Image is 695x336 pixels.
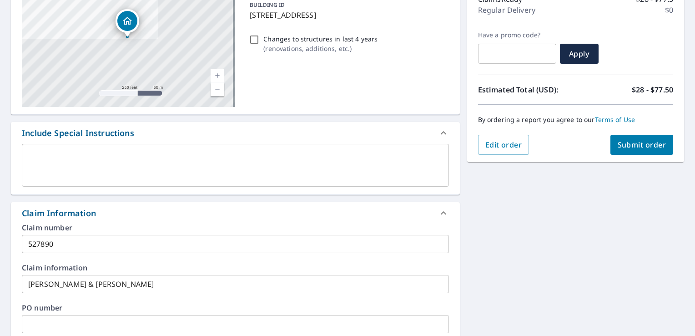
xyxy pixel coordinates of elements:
[485,140,522,150] span: Edit order
[263,44,378,53] p: ( renovations, additions, etc. )
[11,202,460,224] div: Claim Information
[250,1,285,9] p: BUILDING ID
[560,44,599,64] button: Apply
[610,135,674,155] button: Submit order
[211,82,224,96] a: Current Level 17, Zoom Out
[22,264,449,271] label: Claim information
[595,115,635,124] a: Terms of Use
[478,31,556,39] label: Have a promo code?
[665,5,673,15] p: $0
[478,5,535,15] p: Regular Delivery
[116,9,139,37] div: Dropped pin, building 1, Residential property, 48 Sandpiper Rd Barnegat, NJ 08005
[263,34,378,44] p: Changes to structures in last 4 years
[22,304,449,311] label: PO number
[250,10,445,20] p: [STREET_ADDRESS]
[618,140,666,150] span: Submit order
[632,84,673,95] p: $28 - $77.50
[478,84,576,95] p: Estimated Total (USD):
[567,49,591,59] span: Apply
[22,224,449,231] label: Claim number
[478,135,529,155] button: Edit order
[22,127,134,139] div: Include Special Instructions
[11,122,460,144] div: Include Special Instructions
[211,69,224,82] a: Current Level 17, Zoom In
[478,116,673,124] p: By ordering a report you agree to our
[22,207,96,219] div: Claim Information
